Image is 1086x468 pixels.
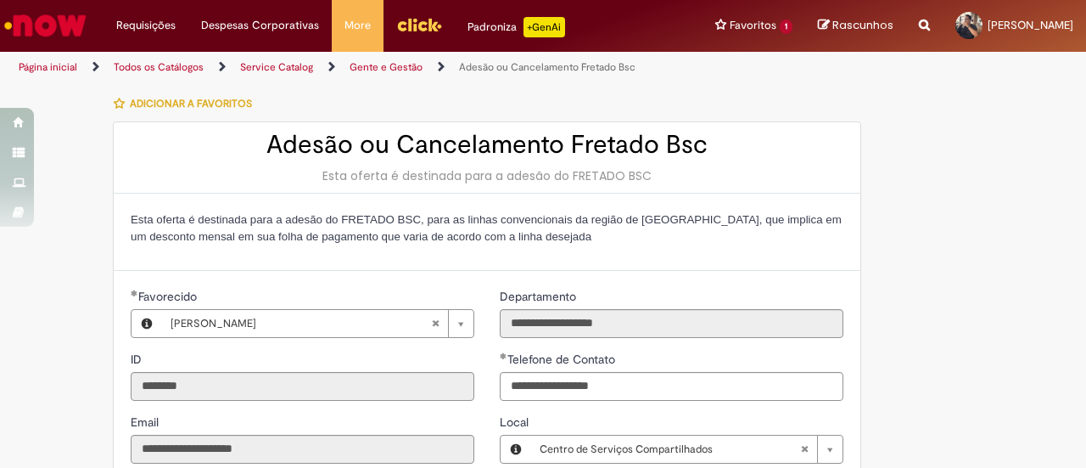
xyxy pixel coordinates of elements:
[131,290,138,296] span: Obrigatório Preenchido
[13,52,711,83] ul: Trilhas de página
[131,167,843,184] div: Esta oferta é destinada para a adesão do FRETADO BSC
[350,60,423,74] a: Gente e Gestão
[162,310,473,337] a: [PERSON_NAME]Limpar campo Favorecido
[130,97,252,110] span: Adicionar a Favoritos
[832,17,893,33] span: Rascunhos
[792,436,817,463] abbr: Limpar campo Local
[500,288,579,305] label: Somente leitura - Departamento
[467,17,565,37] div: Padroniza
[19,60,77,74] a: Página inicial
[2,8,89,42] img: ServiceNow
[780,20,792,34] span: 1
[988,18,1073,32] span: [PERSON_NAME]
[131,352,145,367] span: Somente leitura - ID
[132,310,162,337] button: Favorecido, Visualizar este registro Igor Santos De Sa
[459,60,635,74] a: Adesão ou Cancelamento Fretado Bsc
[240,60,313,74] a: Service Catalog
[131,372,474,401] input: ID
[131,435,474,464] input: Email
[501,436,531,463] button: Local, Visualizar este registro Centro de Serviços Compartilhados
[730,17,776,34] span: Favoritos
[131,414,162,430] span: Somente leitura - Email
[113,86,261,121] button: Adicionar a Favoritos
[540,436,800,463] span: Centro de Serviços Compartilhados
[396,12,442,37] img: click_logo_yellow_360x200.png
[171,310,431,337] span: [PERSON_NAME]
[138,289,200,304] span: Necessários - Favorecido
[131,131,843,159] h2: Adesão ou Cancelamento Fretado Bsc
[131,414,162,431] label: Somente leitura - Email
[500,289,579,304] span: Somente leitura - Departamento
[500,414,532,430] span: Local
[500,372,843,401] input: Telefone de Contato
[131,213,842,243] span: Esta oferta é destinada para a adesão do FRETADO BSC, para as linhas convencionais da região de [...
[344,17,371,34] span: More
[423,310,448,337] abbr: Limpar campo Favorecido
[531,436,842,463] a: Centro de Serviços CompartilhadosLimpar campo Local
[201,17,319,34] span: Despesas Corporativas
[818,18,893,34] a: Rascunhos
[500,309,843,338] input: Departamento
[507,352,619,367] span: Telefone de Contato
[116,17,176,34] span: Requisições
[131,351,145,368] label: Somente leitura - ID
[114,60,204,74] a: Todos os Catálogos
[523,17,565,37] p: +GenAi
[500,352,507,359] span: Obrigatório Preenchido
